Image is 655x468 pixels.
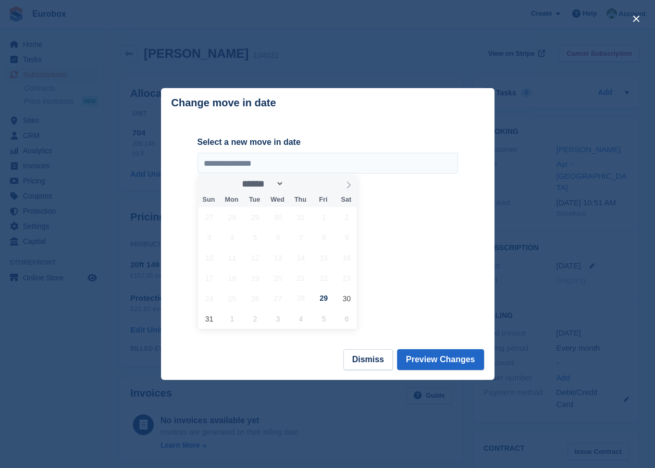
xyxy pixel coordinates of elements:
input: Year [284,178,317,189]
span: September 5, 2025 [314,309,334,329]
button: Preview Changes [397,349,484,370]
span: August 2, 2025 [337,207,357,227]
span: July 27, 2025 [199,207,219,227]
span: Fri [312,196,335,203]
span: August 26, 2025 [245,288,265,309]
span: September 6, 2025 [337,309,357,329]
span: August 18, 2025 [222,268,242,288]
span: Thu [289,196,312,203]
span: July 30, 2025 [268,207,288,227]
span: September 1, 2025 [222,309,242,329]
span: August 22, 2025 [314,268,334,288]
span: August 15, 2025 [314,248,334,268]
span: August 29, 2025 [314,288,334,309]
span: August 4, 2025 [222,227,242,248]
label: Select a new move in date [197,136,458,149]
span: Mon [220,196,243,203]
button: Dismiss [343,349,393,370]
span: August 25, 2025 [222,288,242,309]
span: August 1, 2025 [314,207,334,227]
span: August 19, 2025 [245,268,265,288]
span: August 24, 2025 [199,288,219,309]
span: September 3, 2025 [268,309,288,329]
span: August 12, 2025 [245,248,265,268]
span: August 31, 2025 [199,309,219,329]
span: August 11, 2025 [222,248,242,268]
span: August 16, 2025 [337,248,357,268]
span: July 28, 2025 [222,207,242,227]
span: August 3, 2025 [199,227,219,248]
span: Wed [266,196,289,203]
span: August 8, 2025 [314,227,334,248]
span: Tue [243,196,266,203]
span: August 10, 2025 [199,248,219,268]
span: August 17, 2025 [199,268,219,288]
span: August 27, 2025 [268,288,288,309]
span: August 13, 2025 [268,248,288,268]
span: August 28, 2025 [291,288,311,309]
span: August 30, 2025 [337,288,357,309]
span: August 21, 2025 [291,268,311,288]
span: September 2, 2025 [245,309,265,329]
span: August 9, 2025 [337,227,357,248]
span: August 5, 2025 [245,227,265,248]
button: close [628,10,645,27]
span: September 4, 2025 [291,309,311,329]
span: August 20, 2025 [268,268,288,288]
span: July 31, 2025 [291,207,311,227]
span: August 6, 2025 [268,227,288,248]
span: August 23, 2025 [337,268,357,288]
span: Sun [197,196,220,203]
span: August 14, 2025 [291,248,311,268]
span: August 7, 2025 [291,227,311,248]
span: Sat [335,196,357,203]
p: Change move in date [171,97,276,109]
select: Month [238,178,284,189]
span: July 29, 2025 [245,207,265,227]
